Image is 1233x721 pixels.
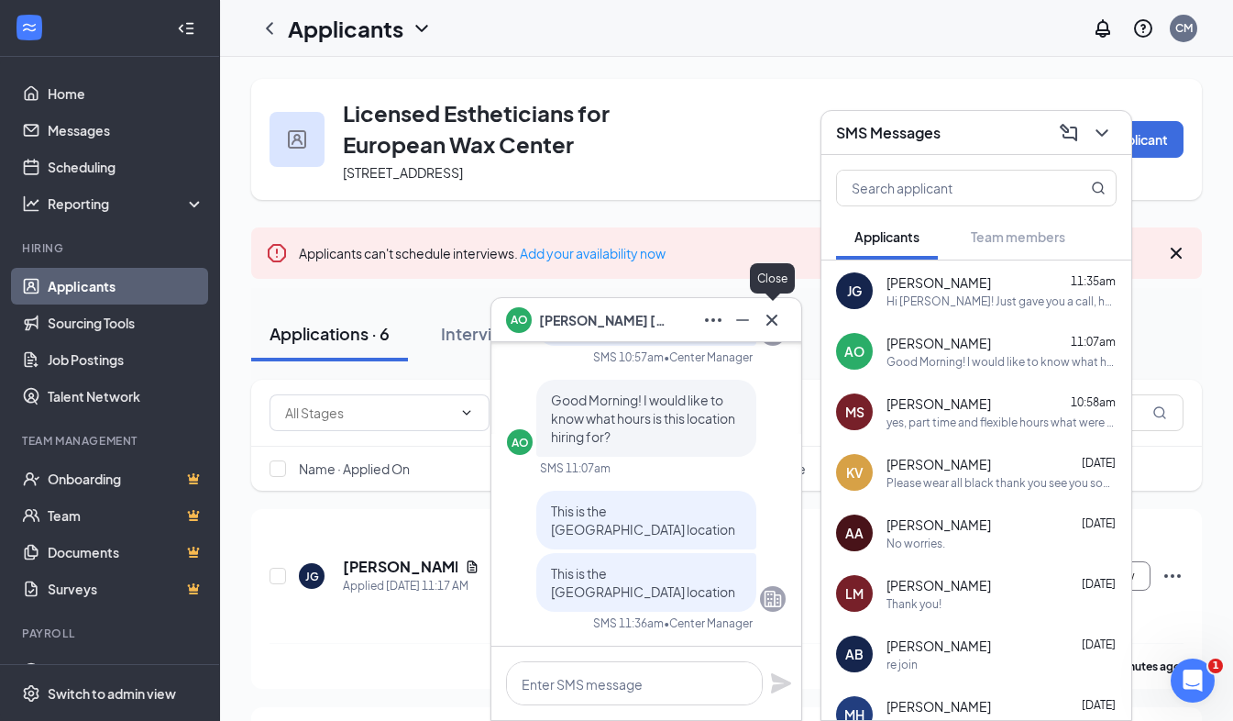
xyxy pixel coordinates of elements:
[22,194,40,213] svg: Analysis
[343,577,479,595] div: Applied [DATE] 11:17 AM
[845,524,864,542] div: AA
[48,149,204,185] a: Scheduling
[299,245,666,261] span: Applicants can't schedule interviews.
[22,433,201,449] div: Team Management
[1101,660,1181,673] b: 20 minutes ago
[664,349,753,365] span: • Center Manager
[48,194,205,213] div: Reporting
[1071,335,1116,349] span: 11:07am
[837,171,1054,205] input: Search applicant
[48,571,204,607] a: SurveysCrown
[288,13,403,44] h1: Applicants
[343,97,651,160] h3: Licensed Estheticians for European Wax Center
[886,576,991,594] span: [PERSON_NAME]
[551,503,735,538] span: This is the [GEOGRAPHIC_DATA] location
[551,392,735,445] span: Good Morning! I would like to know what hours is this location hiring for?
[299,460,410,478] span: Name · Applied On
[1082,698,1116,712] span: [DATE]
[266,242,288,264] svg: Error
[48,684,176,703] div: Switch to admin view
[593,616,664,631] div: SMS 11:36am
[886,394,991,413] span: [PERSON_NAME]
[441,322,546,345] div: Interviews · 0
[844,342,864,360] div: AO
[846,463,864,482] div: KV
[48,497,204,534] a: TeamCrown
[728,305,757,335] button: Minimize
[343,557,457,577] h5: [PERSON_NAME]
[699,305,728,335] button: Ellipses
[886,596,941,612] div: Thank you!
[48,75,204,112] a: Home
[1208,659,1223,673] span: 1
[1082,638,1116,651] span: [DATE]
[48,378,204,415] a: Talent Network
[1082,456,1116,470] span: [DATE]
[520,245,666,261] a: Add your availability now
[459,405,474,420] svg: ChevronDown
[1058,122,1080,144] svg: ComposeMessage
[551,565,735,600] span: This is the [GEOGRAPHIC_DATA] location
[886,637,991,655] span: [PERSON_NAME]
[1165,242,1187,264] svg: Cross
[762,588,784,610] svg: Company
[48,268,204,305] a: Applicants
[702,309,724,331] svg: Ellipses
[305,569,319,584] div: JG
[886,294,1117,309] div: Hi [PERSON_NAME]! Just gave you a call, how are you?
[886,415,1117,430] div: yes, part time and flexible hours what were you looking for?
[732,309,754,331] svg: Minimize
[48,653,204,690] a: PayrollCrown
[886,516,991,534] span: [PERSON_NAME]
[177,19,195,38] svg: Collapse
[886,354,1117,370] div: Good Morning! I would like to know what hours is this location hiring for?
[1171,659,1215,703] iframe: Intercom live chat
[539,310,667,330] span: [PERSON_NAME] [PERSON_NAME]
[288,130,306,149] img: user icon
[971,228,1065,245] span: Team members
[886,697,991,715] span: [PERSON_NAME]
[1091,122,1113,144] svg: ChevronDown
[1132,17,1154,39] svg: QuestionInfo
[1082,577,1116,591] span: [DATE]
[343,164,463,181] span: [STREET_ADDRESS]
[22,240,201,256] div: Hiring
[20,18,39,37] svg: WorkstreamLogo
[411,17,433,39] svg: ChevronDown
[1175,20,1193,36] div: CM
[1087,118,1117,148] button: ChevronDown
[1054,118,1084,148] button: ComposeMessage
[886,455,991,473] span: [PERSON_NAME]
[750,263,795,294] div: Close
[836,123,941,143] h3: SMS Messages
[761,309,783,331] svg: Cross
[757,305,787,335] button: Cross
[48,341,204,378] a: Job Postings
[845,645,864,663] div: AB
[770,672,792,694] svg: Plane
[886,334,991,352] span: [PERSON_NAME]
[845,584,864,603] div: LM
[886,657,918,672] div: re join
[847,282,862,300] div: JG
[1161,565,1183,587] svg: Ellipses
[886,475,1117,491] div: Please wear all black thank you see you soon!
[593,349,664,365] div: SMS 10:57am
[48,460,204,497] a: OnboardingCrown
[465,560,479,574] svg: Document
[512,435,529,450] div: AO
[1071,395,1116,409] span: 10:58am
[1091,181,1106,195] svg: MagnifyingGlass
[48,305,204,341] a: Sourcing Tools
[285,403,452,423] input: All Stages
[270,322,390,345] div: Applications · 6
[664,616,753,631] span: • Center Manager
[845,403,864,421] div: MS
[259,17,281,39] svg: ChevronLeft
[48,534,204,571] a: DocumentsCrown
[1082,516,1116,530] span: [DATE]
[540,460,611,476] div: SMS 11:07am
[886,536,945,551] div: No worries.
